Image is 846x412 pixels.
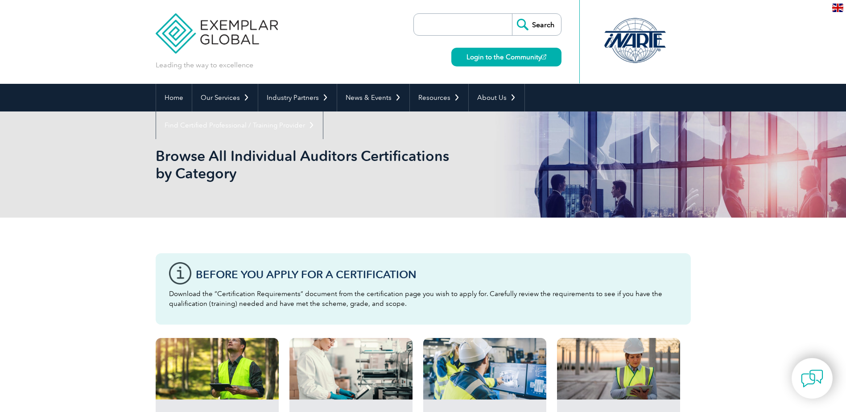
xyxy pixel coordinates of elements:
[156,60,253,70] p: Leading the way to excellence
[541,54,546,59] img: open_square.png
[832,4,843,12] img: en
[469,84,524,111] a: About Us
[512,14,561,35] input: Search
[156,147,498,182] h1: Browse All Individual Auditors Certifications by Category
[258,84,337,111] a: Industry Partners
[192,84,258,111] a: Our Services
[451,48,561,66] a: Login to the Community
[169,289,677,309] p: Download the “Certification Requirements” document from the certification page you wish to apply ...
[410,84,468,111] a: Resources
[801,367,823,390] img: contact-chat.png
[337,84,409,111] a: News & Events
[156,111,323,139] a: Find Certified Professional / Training Provider
[196,269,677,280] h3: Before You Apply For a Certification
[156,84,192,111] a: Home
